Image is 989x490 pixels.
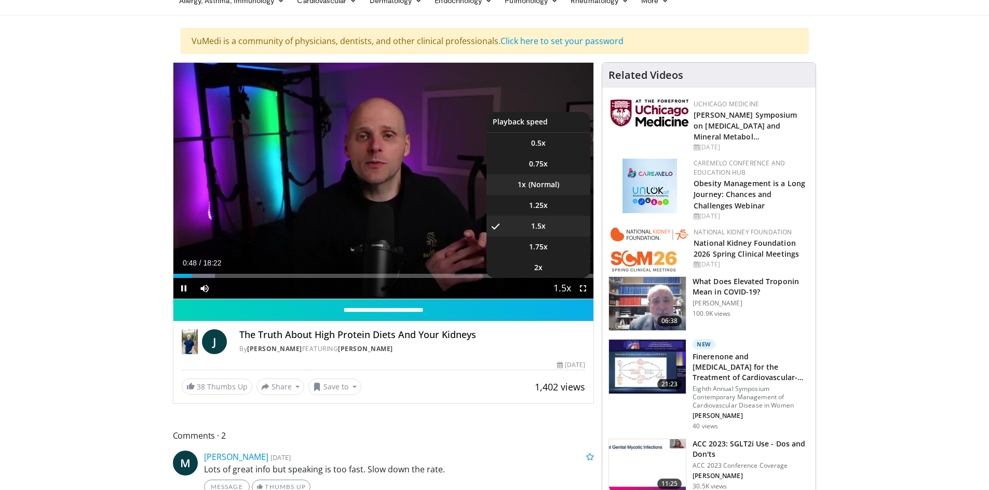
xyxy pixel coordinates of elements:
a: [PERSON_NAME] [338,344,393,353]
div: [DATE] [694,143,807,152]
span: 06:38 [657,316,682,326]
a: Obesity Management is a Long Journey: Chances and Challenges Webinar [694,178,805,210]
div: Progress Bar [173,274,594,278]
a: UChicago Medicine [694,100,759,108]
span: / [199,259,201,267]
a: Click here to set your password [500,35,624,47]
span: 0.75x [529,159,548,169]
span: 0.5x [531,138,546,148]
img: 45df64a9-a6de-482c-8a90-ada250f7980c.png.150x105_q85_autocrop_double_scale_upscale_version-0.2.jpg [622,159,677,213]
h4: The Truth About High Protein Diets And Your Kidneys [239,329,585,341]
a: [PERSON_NAME] Symposium on [MEDICAL_DATA] and Mineral Metabol… [694,110,797,142]
span: 1x [518,179,526,190]
div: [DATE] [694,260,807,269]
p: Lots of great info but speaking is too fast. Slow down the rate. [204,463,594,475]
small: [DATE] [270,453,291,462]
img: Dr. Jordan Rennicke [182,329,198,354]
span: 0:48 [183,259,197,267]
span: 1.75x [529,242,548,252]
p: Eighth Annual Symposium Contemporary Management of Cardiovascular Disease in Women [693,385,809,410]
p: [PERSON_NAME] [693,299,809,307]
img: c30dcc82-963c-4dc3-95a6-1208e3cc9654.150x105_q85_crop-smart_upscale.jpg [609,340,686,394]
span: 1,402 views [535,381,585,393]
img: 98daf78a-1d22-4ebe-927e-10afe95ffd94.150x105_q85_crop-smart_upscale.jpg [609,277,686,331]
button: Share [256,379,305,395]
a: [PERSON_NAME] [247,344,302,353]
span: 1.25x [529,200,548,211]
p: [PERSON_NAME] [693,412,809,420]
a: 38 Thumbs Up [182,379,252,395]
a: National Kidney Foundation 2026 Spring Clinical Meetings [694,238,799,259]
button: Save to [308,379,361,395]
h3: Finerenone and [MEDICAL_DATA] for the Treatment of Cardiovascular-Kidne… [693,352,809,383]
a: M [173,451,198,475]
span: 11:25 [657,479,682,489]
h3: ACC 2023: SGLT2i Use - Dos and Don'ts [693,439,809,459]
p: ACC 2023 Conference Coverage [693,461,809,470]
h3: What Does Elevated Troponin Mean in COVID-19? [693,276,809,297]
p: New [693,339,715,349]
button: Pause [173,278,194,299]
div: [DATE] [694,212,807,221]
img: 5f87bdfb-7fdf-48f0-85f3-b6bcda6427bf.jpg.150x105_q85_autocrop_double_scale_upscale_version-0.2.jpg [611,100,688,127]
span: 38 [197,382,205,391]
a: CaReMeLO Conference and Education Hub [694,159,785,177]
span: 1.5x [531,221,546,231]
p: 100.9K views [693,310,730,318]
div: By FEATURING [239,344,585,354]
span: 21:23 [657,379,682,389]
span: Comments 2 [173,429,594,442]
video-js: Video Player [173,63,594,299]
button: Mute [194,278,215,299]
a: 06:38 What Does Elevated Troponin Mean in COVID-19? [PERSON_NAME] 100.9K views [608,276,809,331]
div: [DATE] [557,360,585,370]
a: 21:23 New Finerenone and [MEDICAL_DATA] for the Treatment of Cardiovascular-Kidne… Eighth Annual ... [608,339,809,430]
img: 79503c0a-d5ce-4e31-88bd-91ebf3c563fb.png.150x105_q85_autocrop_double_scale_upscale_version-0.2.png [611,228,688,272]
span: 2x [534,262,543,273]
p: 40 views [693,422,718,430]
span: 18:22 [203,259,221,267]
h4: Related Videos [608,69,683,81]
a: [PERSON_NAME] [204,451,268,463]
p: [PERSON_NAME] [693,472,809,480]
div: VuMedi is a community of physicians, dentists, and other clinical professionals. [181,28,809,54]
a: National Kidney Foundation [694,228,792,236]
a: J [202,329,227,354]
button: Playback Rate [552,278,573,299]
button: Fullscreen [573,278,593,299]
